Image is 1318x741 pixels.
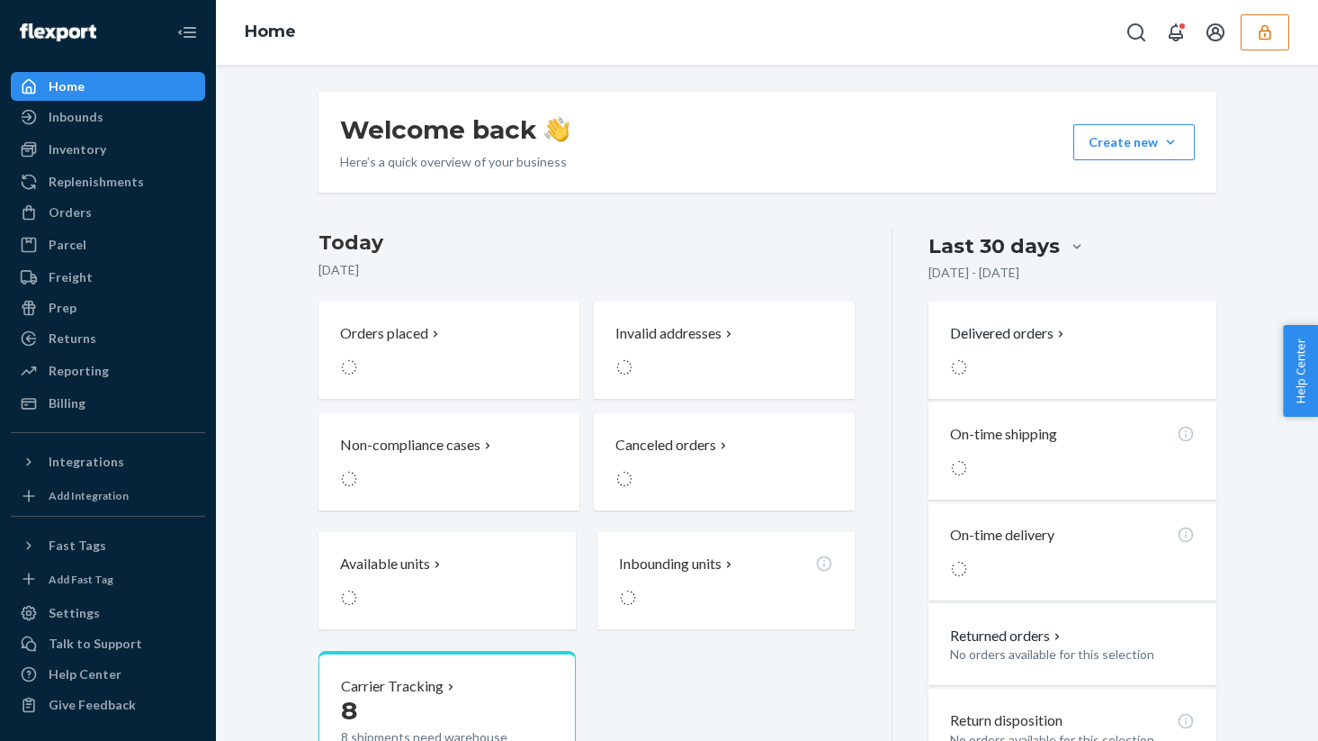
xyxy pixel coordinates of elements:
a: Add Fast Tag [11,567,205,592]
a: Billing [11,389,205,418]
p: Orders placed [340,323,428,344]
button: Fast Tags [11,531,205,560]
h1: Welcome back [340,113,569,146]
a: Settings [11,599,205,628]
div: Parcel [49,236,86,254]
button: Create new [1073,124,1195,160]
div: Reporting [49,362,109,380]
p: [DATE] - [DATE] [928,264,1019,282]
p: Inbounding units [619,554,722,574]
button: Returned orders [950,626,1064,646]
div: Replenishments [49,173,144,191]
button: Open account menu [1197,14,1233,50]
div: Prep [49,299,76,317]
p: Carrier Tracking [341,676,444,697]
div: Add Integration [49,488,129,503]
span: 8 [341,695,357,726]
button: Integrations [11,447,205,476]
button: Invalid addresses [594,302,855,399]
div: Billing [49,394,85,412]
a: Returns [11,324,205,353]
p: Here’s a quick overview of your business [340,153,569,171]
div: Returns [49,330,96,348]
div: Inventory [49,140,106,158]
p: Available units [340,554,430,574]
button: Inbounding units [597,532,855,629]
button: Close Navigation [169,14,205,50]
button: Open notifications [1158,14,1194,50]
a: Inventory [11,135,205,164]
button: Non-compliance cases [318,413,579,511]
button: Open Search Box [1118,14,1154,50]
p: Non-compliance cases [340,435,480,456]
div: Home [49,77,85,95]
h3: Today [318,229,856,258]
button: Delivered orders [950,323,1068,344]
div: Talk to Support [49,635,142,653]
p: [DATE] [318,261,856,279]
button: Help Center [1283,325,1318,417]
a: Parcel [11,230,205,259]
div: Orders [49,203,92,221]
div: Fast Tags [49,537,106,555]
a: Home [11,72,205,101]
div: Freight [49,268,93,286]
p: No orders available for this selection [950,646,1194,664]
a: Orders [11,198,205,227]
button: Orders placed [318,302,579,399]
a: Help Center [11,660,205,689]
a: Prep [11,294,205,322]
img: Flexport logo [20,23,96,41]
a: Reporting [11,357,205,385]
div: Inbounds [49,108,103,126]
a: Home [245,22,296,41]
div: Settings [49,604,100,622]
div: Last 30 days [928,232,1060,260]
ol: breadcrumbs [230,6,310,59]
div: Add Fast Tag [49,572,113,587]
a: Add Integration [11,483,205,509]
a: Inbounds [11,103,205,131]
p: Canceled orders [615,435,716,456]
button: Available units [318,532,576,629]
div: Integrations [49,453,124,471]
button: Talk to Support [11,629,205,658]
div: Help Center [49,665,121,683]
a: Freight [11,263,205,292]
p: On-time shipping [950,424,1057,445]
p: Invalid addresses [615,323,722,344]
a: Replenishments [11,167,205,196]
div: Give Feedback [49,696,136,714]
button: Canceled orders [594,413,855,511]
button: Give Feedback [11,691,205,719]
p: Return disposition [950,710,1062,731]
img: hand-wave emoji [544,117,569,142]
p: On-time delivery [950,525,1054,546]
